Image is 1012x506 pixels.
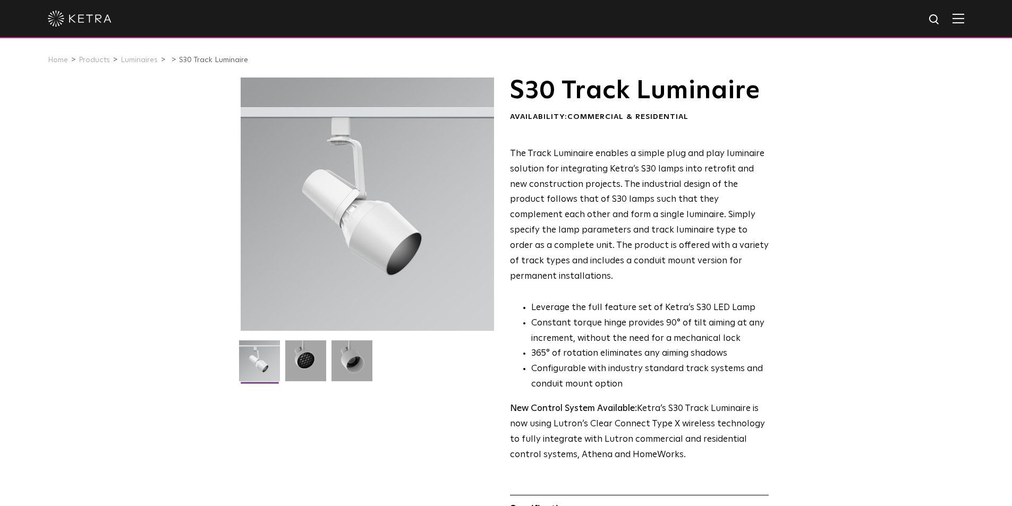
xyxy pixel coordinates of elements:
span: Commercial & Residential [567,113,688,121]
div: Availability: [510,112,769,123]
strong: New Control System Available: [510,404,637,413]
li: Leverage the full feature set of Ketra’s S30 LED Lamp [531,301,769,316]
img: S30-Track-Luminaire-2021-Web-Square [239,340,280,389]
img: 9e3d97bd0cf938513d6e [331,340,372,389]
span: The Track Luminaire enables a simple plug and play luminaire solution for integrating Ketra’s S30... [510,149,769,281]
a: S30 Track Luminaire [179,56,248,64]
h1: S30 Track Luminaire [510,78,769,104]
a: Home [48,56,68,64]
li: Configurable with industry standard track systems and conduit mount option [531,362,769,392]
li: Constant torque hinge provides 90° of tilt aiming at any increment, without the need for a mechan... [531,316,769,347]
img: Hamburger%20Nav.svg [953,13,964,23]
a: Products [79,56,110,64]
img: 3b1b0dc7630e9da69e6b [285,340,326,389]
li: 365° of rotation eliminates any aiming shadows [531,346,769,362]
p: Ketra’s S30 Track Luminaire is now using Lutron’s Clear Connect Type X wireless technology to ful... [510,401,769,463]
img: ketra-logo-2019-white [48,11,112,27]
a: Luminaires [121,56,158,64]
img: search icon [928,13,941,27]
